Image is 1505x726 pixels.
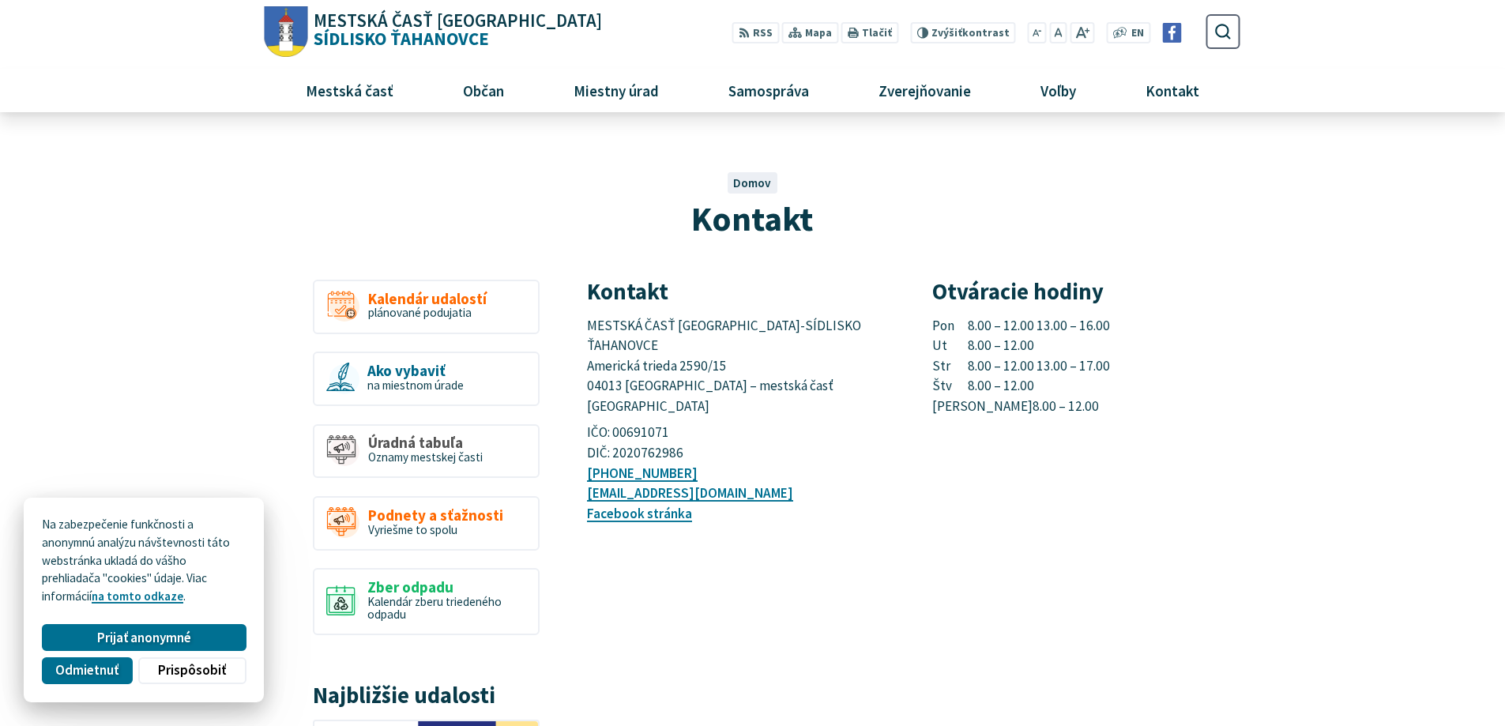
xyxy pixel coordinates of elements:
h3: Najbližšie udalosti [313,683,540,708]
p: Na zabezpečenie funkčnosti a anonymnú analýzu návštevnosti táto webstránka ukladá do vášho prehli... [42,516,246,606]
span: Štv [932,376,969,397]
span: Mapa [805,25,832,42]
h3: Kontakt [587,280,895,304]
a: EN [1127,25,1149,42]
a: Zverejňovanie [850,69,1000,111]
span: Odmietnuť [55,662,119,679]
a: Mestská časť [277,69,422,111]
a: Kalendár udalostí plánované podujatia [313,280,540,334]
span: Miestny úrad [567,69,664,111]
img: Prejsť na Facebook stránku [1162,23,1182,43]
span: Ut [932,336,969,356]
a: Ako vybaviť na miestnom úrade [313,352,540,406]
span: MESTSKÁ ČASŤ [GEOGRAPHIC_DATA]-SÍDLISKO ŤAHANOVCE Americká trieda 2590/15 04013 [GEOGRAPHIC_DATA]... [587,317,863,416]
a: Úradná tabuľa Oznamy mestskej časti [313,424,540,479]
span: Kontakt [691,197,813,240]
img: Prejsť na domovskú stránku [265,6,308,58]
span: Vyriešme to spolu [368,522,457,537]
span: kontrast [931,27,1010,39]
span: Prispôsobiť [158,662,226,679]
button: Prijať anonymné [42,624,246,651]
a: [EMAIL_ADDRESS][DOMAIN_NAME] [587,484,793,502]
span: RSS [753,25,773,42]
span: Str [932,356,969,377]
a: Zber odpadu Kalendár zberu triedeného odpadu [313,568,540,635]
button: Zmenšiť veľkosť písma [1028,22,1047,43]
a: na tomto odkaze [92,589,183,604]
span: Kalendár udalostí [368,291,487,307]
span: Úradná tabuľa [368,434,483,451]
a: Občan [434,69,532,111]
span: Sídlisko Ťahanovce [308,12,603,48]
span: Ako vybaviť [367,363,464,379]
p: IČO: 00691071 DIČ: 2020762986 [587,423,895,463]
span: Mestská časť [299,69,399,111]
span: Mestská časť [GEOGRAPHIC_DATA] [314,12,602,30]
a: Miestny úrad [544,69,687,111]
button: Nastaviť pôvodnú veľkosť písma [1049,22,1067,43]
a: Voľby [1012,69,1105,111]
span: Občan [457,69,510,111]
span: Samospráva [722,69,815,111]
a: Kontakt [1117,69,1228,111]
span: Oznamy mestskej časti [368,450,483,465]
p: 8.00 – 12.00 13.00 – 16.00 8.00 – 12.00 8.00 – 12.00 13.00 – 17.00 8.00 – 12.00 8.00 – 12.00 [932,316,1240,417]
button: Tlačiť [841,22,898,43]
span: Kontakt [1140,69,1206,111]
span: Pon [932,316,969,337]
a: Facebook stránka [587,505,692,522]
span: Podnety a sťažnosti [368,507,503,524]
a: Samospráva [700,69,838,111]
a: Podnety a sťažnosti Vyriešme to spolu [313,496,540,551]
span: Zvýšiť [931,26,962,39]
button: Zväčšiť veľkosť písma [1070,22,1094,43]
button: Odmietnuť [42,657,132,684]
a: Logo Sídlisko Ťahanovce, prejsť na domovskú stránku. [265,6,602,58]
span: Zverejňovanie [872,69,976,111]
span: [PERSON_NAME] [932,397,1033,417]
span: plánované podujatia [368,305,472,320]
a: Mapa [782,22,838,43]
span: Kalendár zberu triedeného odpadu [367,594,502,623]
span: Voľby [1035,69,1082,111]
span: Zber odpadu [367,579,526,596]
span: Tlačiť [862,27,892,39]
span: EN [1131,25,1144,42]
span: Prijať anonymné [97,630,191,646]
button: Prispôsobiť [138,657,246,684]
h3: Otváracie hodiny [932,280,1240,304]
span: na miestnom úrade [367,378,464,393]
a: RSS [732,22,779,43]
a: Domov [733,175,771,190]
button: Zvýšiťkontrast [910,22,1015,43]
a: [PHONE_NUMBER] [587,465,698,482]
